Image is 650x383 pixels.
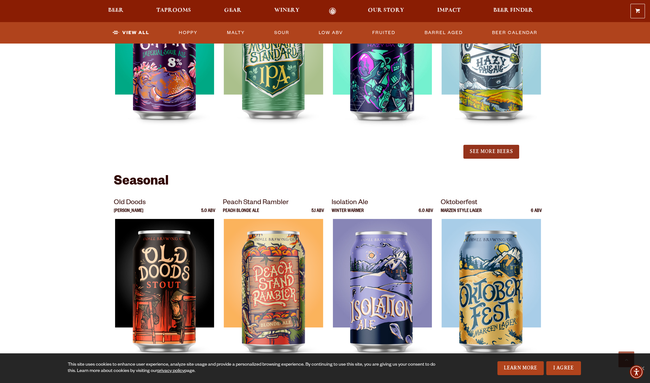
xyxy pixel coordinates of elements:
a: privacy policy [157,369,184,374]
a: Winery [270,8,304,15]
p: 6 ABV [531,209,542,219]
a: Malty [224,26,247,40]
a: Oktoberfest Marzen Style Lager 6 ABV Oktoberfest Oktoberfest [441,197,542,377]
p: Winter Warmer [332,209,364,219]
h2: Seasonal [114,175,536,190]
span: Gear [224,8,241,13]
span: Our Story [368,8,404,13]
span: Beer Finder [493,8,533,13]
p: Marzen Style Lager [441,209,482,219]
a: I Agree [546,361,581,375]
p: 6.0 ABV [419,209,433,219]
a: Odell Home [321,8,344,15]
a: Beer Finder [489,8,537,15]
a: Learn More [497,361,544,375]
p: Isolation Ale [332,197,433,209]
button: See More Beers [463,145,519,159]
a: Low ABV [316,26,345,40]
img: Peach Stand Rambler [224,219,323,377]
span: Taprooms [156,8,191,13]
a: Old Doods [PERSON_NAME] 5.0 ABV Old Doods Old Doods [114,197,215,377]
p: 5.0 ABV [201,209,215,219]
p: Peach Blonde Ale [223,209,259,219]
p: Peach Stand Rambler [223,197,324,209]
a: Fruited [370,26,398,40]
a: Taprooms [152,8,195,15]
a: Peach Stand Rambler Peach Blonde Ale 5.1 ABV Peach Stand Rambler Peach Stand Rambler [223,197,324,377]
div: This site uses cookies to enhance user experience, analyze site usage and provide a personalized ... [68,362,439,374]
p: [PERSON_NAME] [114,209,143,219]
img: Isolation Ale [333,219,432,377]
p: Oktoberfest [441,197,542,209]
div: Accessibility Menu [630,365,643,379]
span: Impact [437,8,461,13]
a: Sour [272,26,292,40]
a: Beer Calendar [490,26,540,40]
span: Beer [108,8,124,13]
p: 5.1 ABV [311,209,324,219]
a: Scroll to top [618,351,634,367]
a: Barrel Aged [422,26,465,40]
img: Old Doods [115,219,214,377]
a: Hoppy [176,26,200,40]
a: Beer [104,8,128,15]
p: Old Doods [114,197,215,209]
a: Impact [433,8,465,15]
a: View All [110,26,152,40]
a: Our Story [364,8,408,15]
img: Oktoberfest [442,219,541,377]
a: Gear [220,8,246,15]
span: Winery [274,8,299,13]
a: Isolation Ale Winter Warmer 6.0 ABV Isolation Ale Isolation Ale [332,197,433,377]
